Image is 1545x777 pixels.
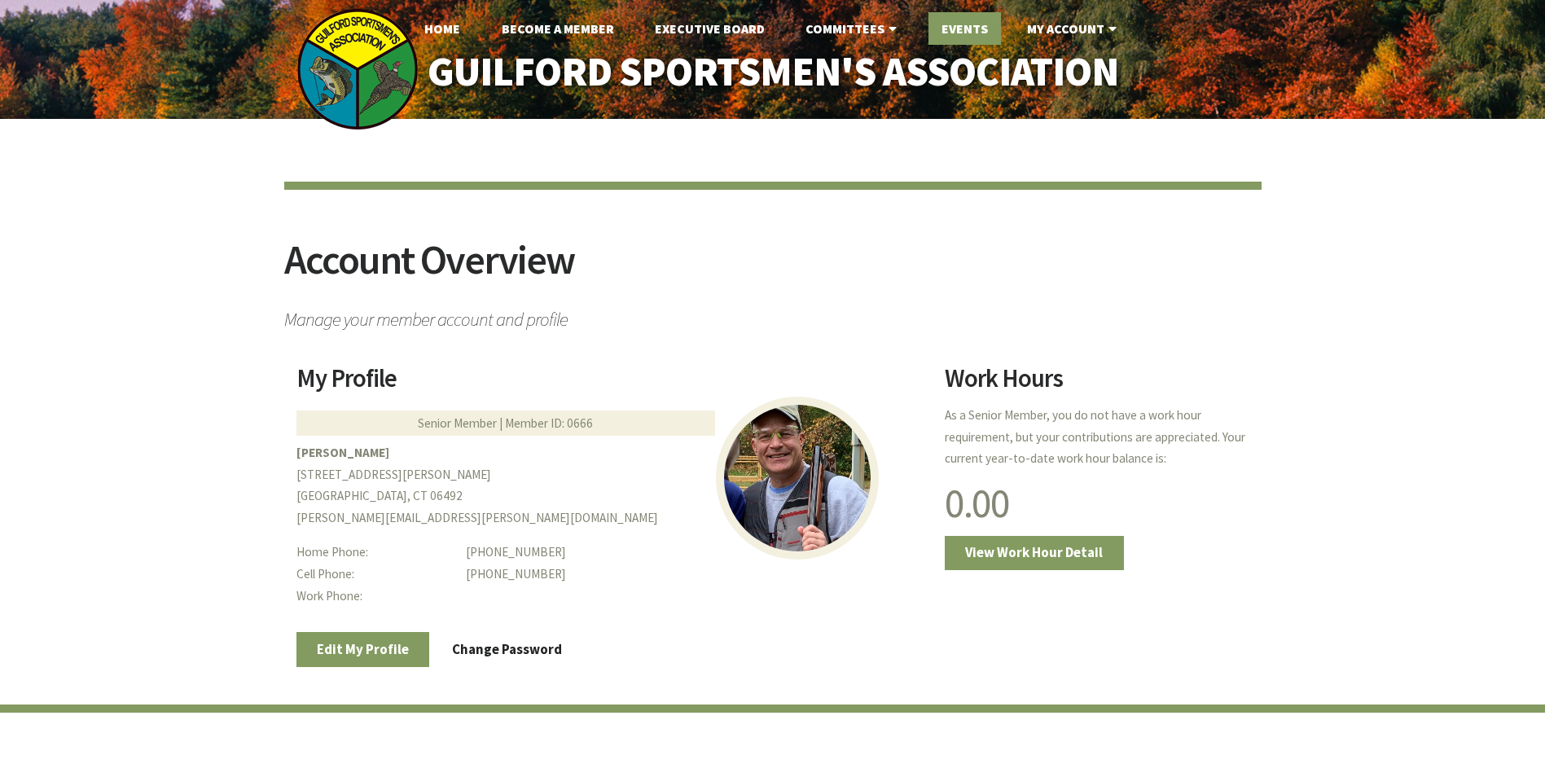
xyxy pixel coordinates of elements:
[432,632,583,666] a: Change Password
[296,366,925,403] h2: My Profile
[296,445,389,460] b: [PERSON_NAME]
[945,366,1249,403] h2: Work Hours
[1014,12,1134,45] a: My Account
[945,536,1124,570] a: View Work Hour Detail
[296,410,715,436] div: Senior Member | Member ID: 0666
[296,564,454,586] dt: Cell Phone
[296,632,430,666] a: Edit My Profile
[284,239,1262,301] h2: Account Overview
[296,542,454,564] dt: Home Phone
[296,8,419,130] img: logo_sm.png
[928,12,1001,45] a: Events
[792,12,914,45] a: Committees
[296,586,454,608] dt: Work Phone
[411,12,473,45] a: Home
[284,301,1262,329] span: Manage your member account and profile
[466,542,924,564] dd: [PHONE_NUMBER]
[393,37,1152,107] a: Guilford Sportsmen's Association
[642,12,778,45] a: Executive Board
[296,442,925,529] p: [STREET_ADDRESS][PERSON_NAME] [GEOGRAPHIC_DATA], CT 06492 [PERSON_NAME][EMAIL_ADDRESS][PERSON_NAM...
[945,405,1249,470] p: As a Senior Member, you do not have a work hour requirement, but your contributions are appreciat...
[466,564,924,586] dd: [PHONE_NUMBER]
[489,12,627,45] a: Become A Member
[945,483,1249,524] h1: 0.00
